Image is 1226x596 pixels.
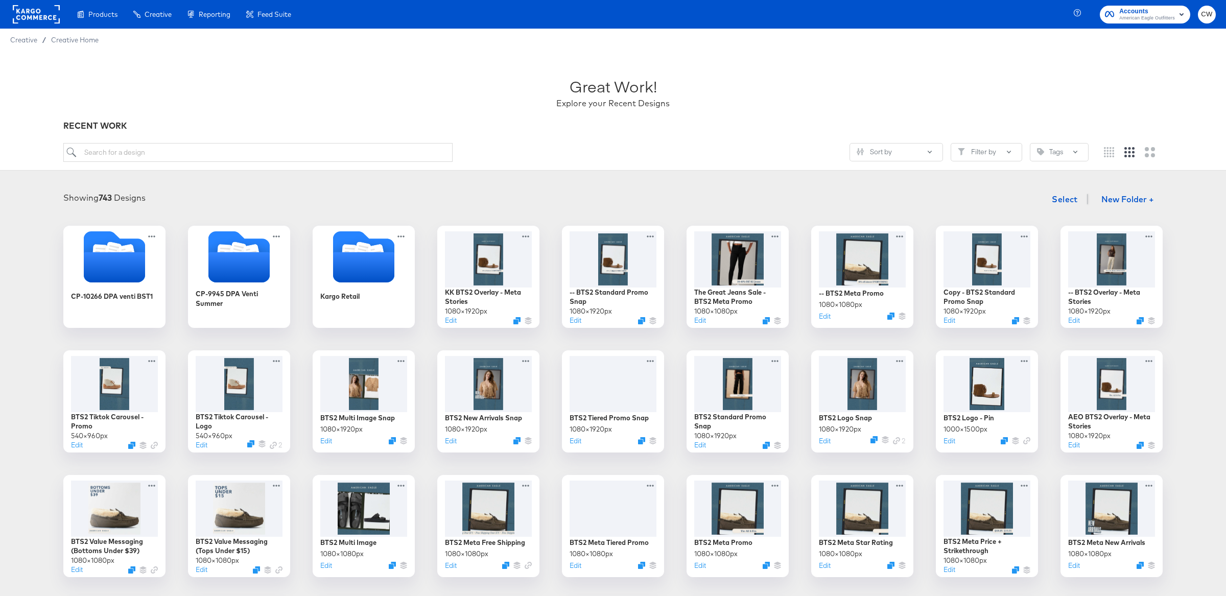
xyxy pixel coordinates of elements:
[694,306,738,316] div: 1080 × 1080 px
[944,306,986,316] div: 1080 × 1920 px
[1104,147,1114,157] svg: Small grid
[1001,437,1008,444] svg: Duplicate
[850,143,943,161] button: SlidersSort by
[320,436,332,446] button: Edit
[763,442,770,449] button: Duplicate
[1068,549,1112,559] div: 1080 × 1080 px
[128,442,135,449] svg: Duplicate
[562,475,664,577] div: BTS2 Meta Tiered Promo1080×1080pxEditDuplicate
[570,413,649,423] div: BTS2 Tiered Promo Snap
[525,562,532,569] svg: Link
[320,538,376,547] div: BTS2 Multi Image
[638,317,645,324] svg: Duplicate
[944,565,955,575] button: Edit
[145,10,172,18] span: Creative
[1060,350,1163,452] div: AEO BTS2 Overlay - Meta Stories1080×1920pxEditDuplicate
[694,316,706,325] button: Edit
[1052,192,1078,206] span: Select
[1012,317,1019,324] button: Duplicate
[128,566,135,574] button: Duplicate
[37,36,51,44] span: /
[893,437,900,444] svg: Link
[188,231,290,282] svg: Folder
[1068,538,1145,547] div: BTS2 Meta New Arrivals
[958,148,965,155] svg: Filter
[1068,440,1080,450] button: Edit
[320,424,363,434] div: 1080 × 1920 px
[188,226,290,328] div: CP-9945 DPA Venti Summer
[763,562,770,569] svg: Duplicate
[99,193,112,203] strong: 743
[1068,316,1080,325] button: Edit
[944,316,955,325] button: Edit
[1119,14,1175,22] span: American Eagle Outfitters
[687,226,789,328] div: The Great Jeans Sale - BTS2 Meta Promo1080×1080pxEditDuplicate
[570,538,649,547] div: BTS2 Meta Tiered Promo
[275,566,282,574] svg: Link
[196,556,239,565] div: 1080 × 1080 px
[1068,306,1111,316] div: 1080 × 1920 px
[819,300,862,309] div: 1080 × 1080 px
[437,226,539,328] div: KK BTS2 Overlay - Meta Stories1080×1920pxEditDuplicate
[1145,147,1155,157] svg: Large grid
[694,549,738,559] div: 1080 × 1080 px
[320,561,332,570] button: Edit
[944,436,955,446] button: Edit
[819,561,831,570] button: Edit
[570,424,612,434] div: 1080 × 1920 px
[819,424,861,434] div: 1080 × 1920 px
[513,317,521,324] button: Duplicate
[556,98,670,109] div: Explore your Recent Designs
[893,436,906,446] div: 2
[71,565,83,575] button: Edit
[313,475,415,577] div: BTS2 Multi Image1080×1080pxEditDuplicate
[870,436,878,443] svg: Duplicate
[88,10,117,18] span: Products
[1037,148,1044,155] svg: Tag
[1060,475,1163,577] div: BTS2 Meta New Arrivals1080×1080pxEditDuplicate
[313,350,415,452] div: BTS2 Multi Image Snap1080×1920pxEditDuplicate
[247,440,254,447] svg: Duplicate
[71,537,158,556] div: BTS2 Value Messaging (Bottoms Under $39)
[71,412,158,431] div: BTS2 Tiktok Carousel - Promo
[320,292,360,301] div: Kargo Retail
[694,288,781,306] div: The Great Jeans Sale - BTS2 Meta Promo
[1137,317,1144,324] button: Duplicate
[1023,437,1030,444] svg: Link
[445,538,525,547] div: BTS2 Meta Free Shipping
[51,36,99,44] a: Creative Home
[570,306,612,316] div: 1080 × 1920 px
[1124,147,1135,157] svg: Medium grid
[638,437,645,444] svg: Duplicate
[188,350,290,452] div: BTS2 Tiktok Carousel - Logo540×960pxEditDuplicateLink 2
[196,431,232,441] div: 540 × 960 px
[570,549,613,559] div: 1080 × 1080 px
[63,120,1163,132] div: RECENT WORK
[857,148,864,155] svg: Sliders
[638,562,645,569] svg: Duplicate
[1068,431,1111,441] div: 1080 × 1920 px
[257,10,291,18] span: Feed Suite
[811,226,913,328] div: -- BTS2 Meta Promo1080×1080pxEditDuplicate
[1012,566,1019,574] svg: Duplicate
[71,292,153,301] div: CP-10266 DPA venti BST1
[389,562,396,569] svg: Duplicate
[1137,562,1144,569] button: Duplicate
[819,413,872,423] div: BTS2 Logo Snap
[694,561,706,570] button: Edit
[944,556,987,565] div: 1080 × 1080 px
[1068,561,1080,570] button: Edit
[1068,412,1155,431] div: AEO BTS2 Overlay - Meta Stories
[763,317,770,324] svg: Duplicate
[445,549,488,559] div: 1080 × 1080 px
[570,288,656,306] div: -- BTS2 Standard Promo Snap
[1119,6,1175,17] span: Accounts
[513,437,521,444] svg: Duplicate
[694,440,706,450] button: Edit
